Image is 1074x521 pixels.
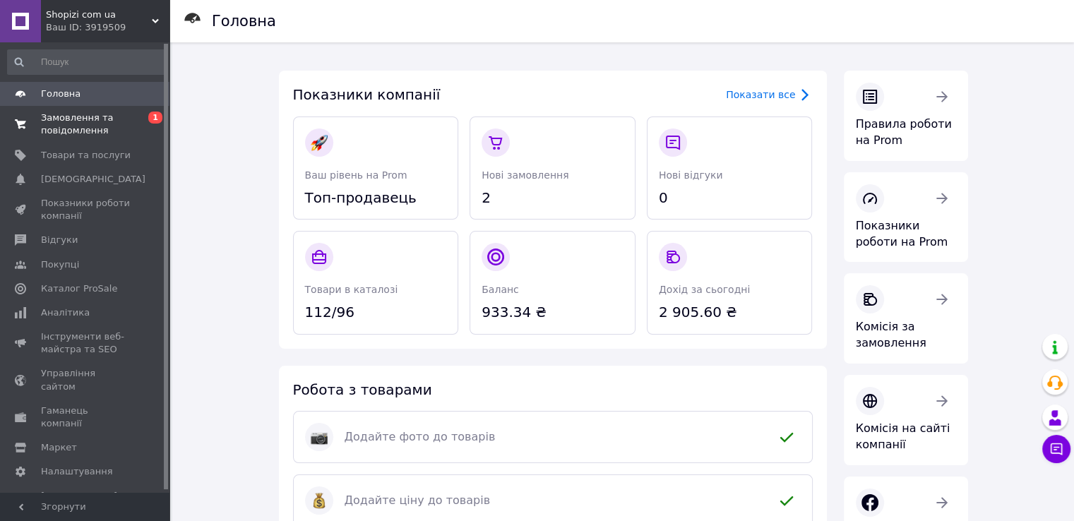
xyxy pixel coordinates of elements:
[41,306,90,319] span: Аналітика
[311,429,328,445] img: :camera:
[659,169,723,181] span: Нові відгуки
[46,8,152,21] span: Shopizi com ua
[148,112,162,124] span: 1
[41,112,131,137] span: Замовлення та повідомлення
[482,169,568,181] span: Нові замовлення
[482,284,519,295] span: Баланс
[305,302,447,323] span: 112/96
[482,188,623,208] span: 2
[41,234,78,246] span: Відгуки
[305,284,398,295] span: Товари в каталозі
[844,273,968,364] a: Комісія за замовлення
[856,219,948,248] span: Показники роботи на Prom
[856,421,950,451] span: Комісія на сайті компанії
[41,88,80,100] span: Головна
[41,173,145,186] span: [DEMOGRAPHIC_DATA]
[41,465,113,478] span: Налаштування
[1042,435,1070,463] button: Чат з покупцем
[659,284,750,295] span: Дохід за сьогодні
[345,493,761,509] span: Додайте ціну до товарів
[311,492,328,509] img: :moneybag:
[659,188,801,208] span: 0
[7,49,167,75] input: Пошук
[726,86,812,103] a: Показати все
[293,86,441,103] span: Показники компанії
[345,429,761,445] span: Додайте фото до товарів
[844,71,968,161] a: Правила роботи на Prom
[311,134,328,151] img: :rocket:
[46,21,169,34] div: Ваш ID: 3919509
[856,320,926,349] span: Комісія за замовлення
[41,367,131,393] span: Управління сайтом
[41,405,131,430] span: Гаманець компанії
[659,302,801,323] span: 2 905.60 ₴
[726,88,795,102] div: Показати все
[293,411,813,463] a: :camera:Додайте фото до товарів
[482,302,623,323] span: 933.34 ₴
[305,169,407,181] span: Ваш рівень на Prom
[844,172,968,263] a: Показники роботи на Prom
[856,117,952,147] span: Правила роботи на Prom
[293,381,432,398] span: Робота з товарами
[41,330,131,356] span: Інструменти веб-майстра та SEO
[305,188,447,208] span: Топ-продавець
[41,282,117,295] span: Каталог ProSale
[41,441,77,454] span: Маркет
[41,258,79,271] span: Покупці
[212,13,276,30] h1: Головна
[41,149,131,162] span: Товари та послуги
[844,375,968,465] a: Комісія на сайті компанії
[41,197,131,222] span: Показники роботи компанії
